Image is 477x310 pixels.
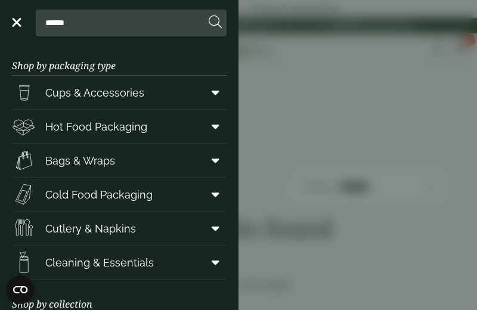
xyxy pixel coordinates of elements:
a: Hot Food Packaging [12,110,227,143]
span: Bags & Wraps [45,153,115,169]
a: Cutlery & Napkins [12,212,227,245]
button: Open CMP widget [6,275,35,304]
a: Cleaning & Essentials [12,246,227,279]
img: open-wipe.svg [12,250,36,274]
img: PintNhalf_cup.svg [12,80,36,104]
span: Cleaning & Essentials [45,255,154,271]
img: Cutlery.svg [12,216,36,240]
span: Cutlery & Napkins [45,221,136,237]
img: Deli_box.svg [12,114,36,138]
span: Hot Food Packaging [45,119,147,135]
img: Paper_carriers.svg [12,148,36,172]
span: Cups & Accessories [45,85,144,101]
a: Bags & Wraps [12,144,227,177]
a: Cups & Accessories [12,76,227,109]
span: Cold Food Packaging [45,187,153,203]
img: Sandwich_box.svg [12,182,36,206]
a: Cold Food Packaging [12,178,227,211]
h3: Shop by packaging type [12,41,227,76]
